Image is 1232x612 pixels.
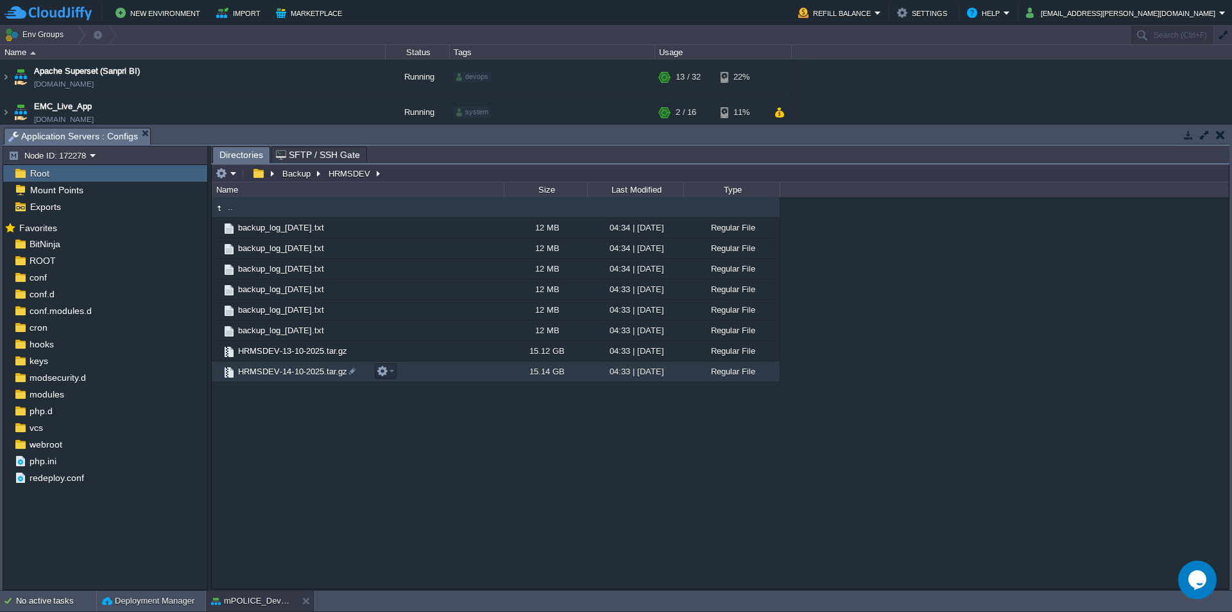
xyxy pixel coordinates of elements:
[27,322,49,333] a: cron
[504,362,587,381] div: 15.14 GB
[685,182,780,197] div: Type
[504,238,587,258] div: 12 MB
[28,201,63,213] a: Exports
[222,324,236,338] img: AMDAwAAAACH5BAEAAAAALAAAAAABAAEAAAICRAEAOw==
[236,325,326,336] a: backup_log_[DATE].txt
[116,5,204,21] button: New Environment
[236,222,326,233] span: backup_log_[DATE].txt
[587,300,683,320] div: 04:33 | [DATE]
[213,182,504,197] div: Name
[683,300,780,320] div: Regular File
[587,362,683,381] div: 04:33 | [DATE]
[212,341,222,361] img: AMDAwAAAACH5BAEAAAAALAAAAAABAAEAAAICRAEAOw==
[4,26,68,44] button: Env Groups
[276,147,360,162] span: SFTP / SSH Gate
[967,5,1004,21] button: Help
[1178,561,1219,599] iframe: chat widget
[212,218,222,238] img: AMDAwAAAACH5BAEAAAAALAAAAAABAAEAAAICRAEAOw==
[327,168,373,179] button: HRMSDEV
[27,405,55,417] a: php.d
[212,320,222,340] img: AMDAwAAAACH5BAEAAAAALAAAAAABAAEAAAICRAEAOw==
[27,455,58,467] span: php.ini
[226,202,235,213] a: ..
[504,320,587,340] div: 12 MB
[504,341,587,361] div: 15.12 GB
[28,168,51,179] a: Root
[236,263,326,274] a: backup_log_[DATE].txt
[721,95,762,130] div: 11%
[1,95,11,130] img: AMDAwAAAACH5BAEAAAAALAAAAAABAAEAAAICRAEAOw==
[683,259,780,279] div: Regular File
[102,595,194,608] button: Deployment Manager
[236,284,326,295] a: backup_log_[DATE].txt
[27,372,88,383] span: modsecurity.d
[216,5,264,21] button: Import
[222,365,236,380] img: AMDAwAAAACH5BAEAAAAALAAAAAABAAEAAAICRAEAOw==
[27,305,94,317] a: conf.modules.d
[27,238,62,250] a: BitNinja
[27,422,45,433] a: vcs
[587,238,683,258] div: 04:34 | [DATE]
[27,439,64,450] a: webroot
[236,345,349,356] a: HRMSDEV-13-10-2025.tar.gz
[222,242,236,256] img: AMDAwAAAACH5BAEAAAAALAAAAAABAAEAAAICRAEAOw==
[8,150,90,161] button: Node ID: 172278
[236,243,326,254] a: backup_log_[DATE].txt
[676,95,696,130] div: 2 / 16
[1,60,11,94] img: AMDAwAAAACH5BAEAAAAALAAAAAABAAEAAAICRAEAOw==
[236,366,349,377] a: HRMSDEV-14-10-2025.tar.gz
[27,288,56,300] a: conf.d
[222,345,236,359] img: AMDAwAAAACH5BAEAAAAALAAAAAABAAEAAAICRAEAOw==
[34,78,94,91] a: [DOMAIN_NAME]
[27,389,66,400] span: modules
[504,279,587,299] div: 12 MB
[683,320,780,340] div: Regular File
[236,304,326,315] a: backup_log_[DATE].txt
[454,107,491,118] div: system
[12,95,30,130] img: AMDAwAAAACH5BAEAAAAALAAAAAABAAEAAAICRAEAOw==
[34,113,94,126] a: [DOMAIN_NAME]
[656,45,791,60] div: Usage
[219,147,263,163] span: Directories
[588,182,683,197] div: Last Modified
[211,595,292,608] button: mPOLICE_Dev_App
[1,45,385,60] div: Name
[28,184,85,196] a: Mount Points
[16,591,96,611] div: No active tasks
[386,45,449,60] div: Status
[504,218,587,238] div: 12 MB
[798,5,875,21] button: Refill Balance
[27,255,58,267] a: ROOT
[683,279,780,299] div: Regular File
[212,279,222,299] img: AMDAwAAAACH5BAEAAAAALAAAAAABAAEAAAICRAEAOw==
[34,100,92,113] a: EMC_Live_App
[386,95,450,130] div: Running
[212,362,222,381] img: AMDAwAAAACH5BAEAAAAALAAAAAABAAEAAAICRAEAOw==
[280,168,314,179] button: Backup
[504,259,587,279] div: 12 MB
[27,272,49,283] a: conf
[27,355,50,367] a: keys
[897,5,951,21] button: Settings
[212,238,222,258] img: AMDAwAAAACH5BAEAAAAALAAAAAABAAEAAAICRAEAOw==
[683,238,780,258] div: Regular File
[587,218,683,238] div: 04:34 | [DATE]
[721,60,762,94] div: 22%
[212,300,222,320] img: AMDAwAAAACH5BAEAAAAALAAAAAABAAEAAAICRAEAOw==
